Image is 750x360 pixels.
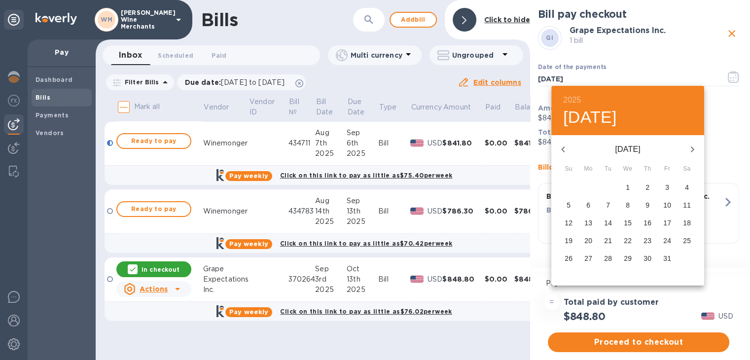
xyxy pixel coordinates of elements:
button: 21 [599,232,617,250]
span: Mo [579,164,597,174]
button: 1 [619,179,637,197]
button: 20 [579,232,597,250]
button: 26 [560,250,577,268]
button: 29 [619,250,637,268]
button: 25 [678,232,696,250]
p: 27 [584,253,592,263]
p: 6 [586,200,590,210]
p: 31 [663,253,671,263]
span: Th [639,164,656,174]
span: Su [560,164,577,174]
button: 16 [639,215,656,232]
p: 26 [565,253,572,263]
p: 24 [663,236,671,246]
button: [DATE] [563,107,617,128]
p: 14 [604,218,612,228]
p: 2 [645,182,649,192]
button: 14 [599,215,617,232]
p: 18 [683,218,691,228]
button: 13 [579,215,597,232]
button: 6 [579,197,597,215]
button: 17 [658,215,676,232]
p: 5 [567,200,571,210]
button: 11 [678,197,696,215]
p: 22 [624,236,632,246]
button: 28 [599,250,617,268]
p: 10 [663,200,671,210]
button: 27 [579,250,597,268]
p: 21 [604,236,612,246]
button: 19 [560,232,577,250]
p: 25 [683,236,691,246]
button: 9 [639,197,656,215]
p: 7 [606,200,610,210]
p: 28 [604,253,612,263]
p: 8 [626,200,630,210]
p: 29 [624,253,632,263]
button: 8 [619,197,637,215]
p: 4 [685,182,689,192]
button: 2 [639,179,656,197]
span: Fr [658,164,676,174]
button: 7 [599,197,617,215]
button: 4 [678,179,696,197]
button: 12 [560,215,577,232]
p: 23 [643,236,651,246]
button: 2025 [563,93,581,107]
button: 5 [560,197,577,215]
button: 15 [619,215,637,232]
p: 9 [645,200,649,210]
button: 31 [658,250,676,268]
span: We [619,164,637,174]
p: 12 [565,218,572,228]
p: 20 [584,236,592,246]
p: 17 [663,218,671,228]
span: Tu [599,164,617,174]
button: 24 [658,232,676,250]
p: 3 [665,182,669,192]
span: Sa [678,164,696,174]
p: 19 [565,236,572,246]
button: 18 [678,215,696,232]
p: [DATE] [575,144,680,155]
button: 22 [619,232,637,250]
p: 13 [584,218,592,228]
button: 30 [639,250,656,268]
p: 30 [643,253,651,263]
button: 3 [658,179,676,197]
button: 23 [639,232,656,250]
p: 16 [643,218,651,228]
p: 1 [626,182,630,192]
button: 10 [658,197,676,215]
p: 15 [624,218,632,228]
p: 11 [683,200,691,210]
